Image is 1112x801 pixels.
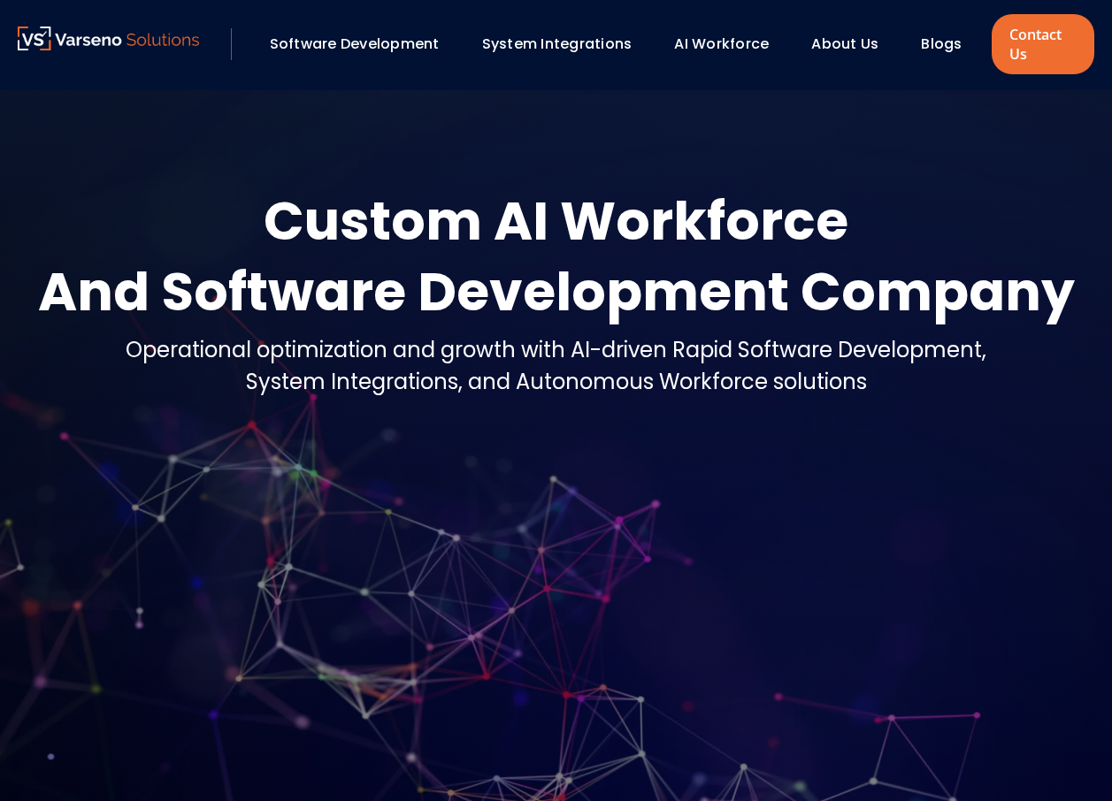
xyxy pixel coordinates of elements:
[482,34,633,54] a: System Integrations
[126,334,986,366] div: Operational optimization and growth with AI-driven Rapid Software Development,
[18,27,199,50] img: Varseno Solutions – Product Engineering & IT Services
[261,29,464,59] div: Software Development
[802,29,903,59] div: About Us
[473,29,657,59] div: System Integrations
[126,366,986,398] div: System Integrations, and Autonomous Workforce solutions
[674,34,769,54] a: AI Workforce
[38,256,1075,327] div: And Software Development Company
[811,34,878,54] a: About Us
[921,34,962,54] a: Blogs
[38,186,1075,256] div: Custom AI Workforce
[992,14,1094,74] a: Contact Us
[270,34,440,54] a: Software Development
[665,29,794,59] div: AI Workforce
[912,29,986,59] div: Blogs
[18,27,199,62] a: Varseno Solutions – Product Engineering & IT Services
